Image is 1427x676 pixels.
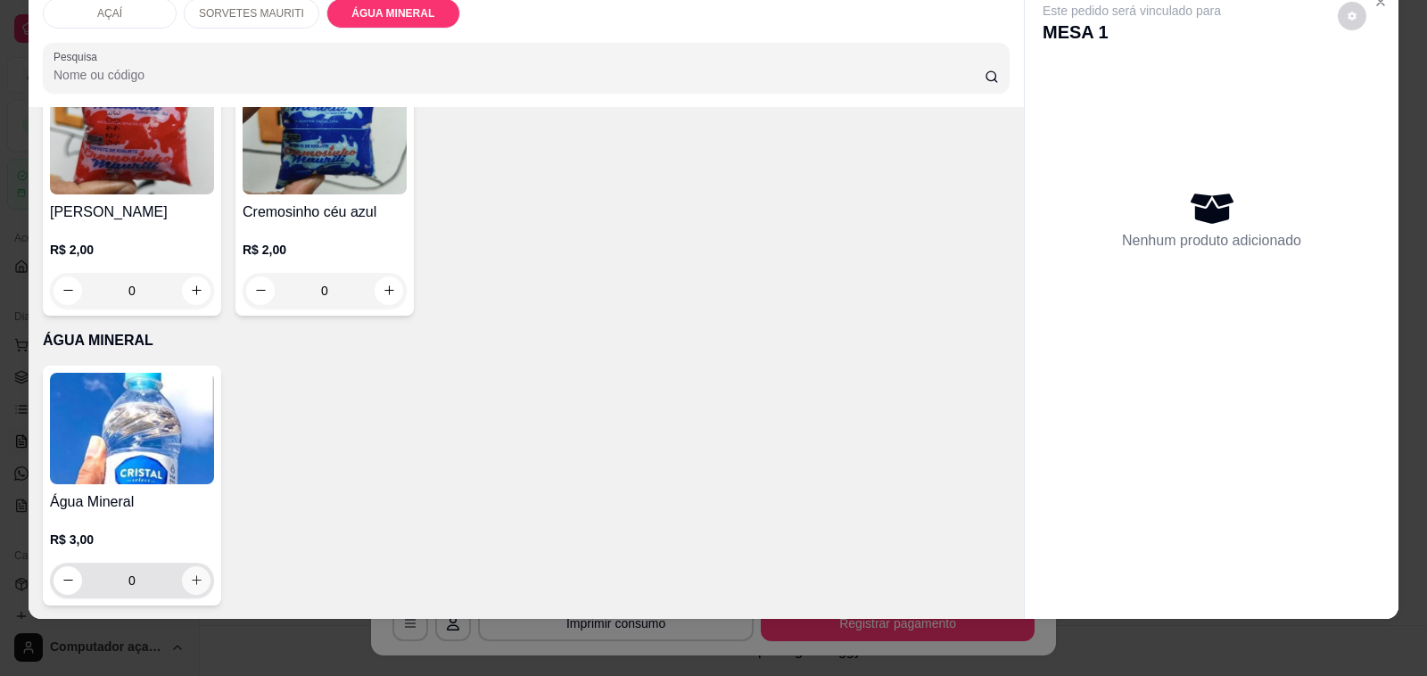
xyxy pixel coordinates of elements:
button: decrease-product-quantity [1338,2,1366,30]
img: product-image [243,83,407,194]
label: Pesquisa [54,49,103,64]
h4: Cremosinho céu azul [243,202,407,223]
p: R$ 3,00 [50,531,214,548]
h4: [PERSON_NAME] [50,202,214,223]
p: SORVETES MAURITI [199,6,304,21]
p: R$ 2,00 [243,241,407,259]
input: Pesquisa [54,66,985,84]
button: increase-product-quantity [182,276,210,305]
button: increase-product-quantity [182,566,210,595]
img: product-image [50,373,214,484]
button: decrease-product-quantity [54,566,82,595]
button: decrease-product-quantity [54,276,82,305]
p: Este pedido será vinculado para [1043,2,1221,20]
p: AÇAÍ [97,6,122,21]
p: MESA 1 [1043,20,1221,45]
img: product-image [50,83,214,194]
h4: Água Mineral [50,491,214,513]
p: Nenhum produto adicionado [1122,230,1301,251]
button: decrease-product-quantity [246,276,275,305]
p: ÁGUA MINERAL [351,6,434,21]
p: ÁGUA MINERAL [43,330,1010,351]
button: increase-product-quantity [375,276,403,305]
p: R$ 2,00 [50,241,214,259]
